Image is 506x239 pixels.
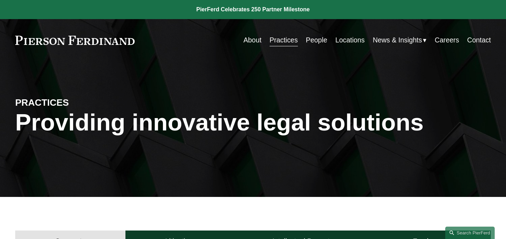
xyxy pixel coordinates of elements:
[435,33,459,47] a: Careers
[15,97,134,109] h4: PRACTICES
[335,33,365,47] a: Locations
[270,33,298,47] a: Practices
[243,33,261,47] a: About
[467,33,491,47] a: Contact
[373,34,422,46] span: News & Insights
[445,227,495,239] a: Search this site
[373,33,426,47] a: folder dropdown
[306,33,327,47] a: People
[15,109,491,136] h1: Providing innovative legal solutions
